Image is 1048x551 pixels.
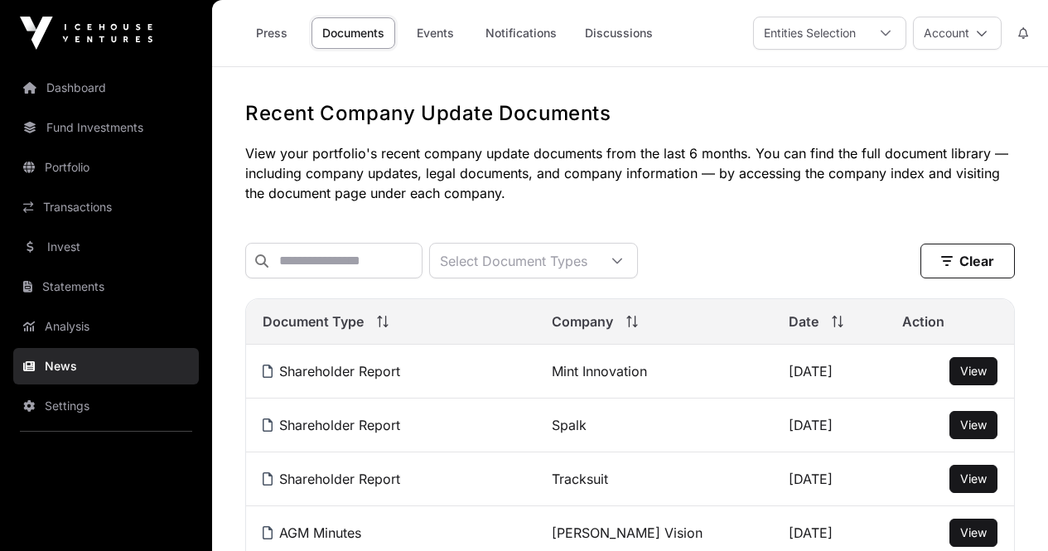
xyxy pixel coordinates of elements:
[574,17,664,49] a: Discussions
[245,100,1015,127] h1: Recent Company Update Documents
[552,312,613,331] span: Company
[13,388,199,424] a: Settings
[430,244,597,278] div: Select Document Types
[13,109,199,146] a: Fund Investments
[949,357,997,385] button: View
[263,471,400,487] a: Shareholder Report
[772,452,886,506] td: [DATE]
[552,524,703,541] a: [PERSON_NAME] Vision
[13,308,199,345] a: Analysis
[13,149,199,186] a: Portfolio
[960,418,987,432] span: View
[949,519,997,547] button: View
[772,399,886,452] td: [DATE]
[949,411,997,439] button: View
[920,244,1015,278] button: Clear
[263,363,400,379] a: Shareholder Report
[552,417,587,433] a: Spalk
[960,471,987,486] span: View
[263,524,361,541] a: AGM Minutes
[960,471,987,487] a: View
[13,348,199,384] a: News
[960,525,987,539] span: View
[402,17,468,49] a: Events
[13,189,199,225] a: Transactions
[263,417,400,433] a: Shareholder Report
[913,17,1002,50] button: Account
[960,417,987,433] a: View
[965,471,1048,551] iframe: Chat Widget
[245,143,1015,203] p: View your portfolio's recent company update documents from the last 6 months. You can find the fu...
[949,465,997,493] button: View
[475,17,567,49] a: Notifications
[902,312,944,331] span: Action
[754,17,866,49] div: Entities Selection
[20,17,152,50] img: Icehouse Ventures Logo
[13,229,199,265] a: Invest
[552,471,608,487] a: Tracksuit
[312,17,395,49] a: Documents
[13,268,199,305] a: Statements
[13,70,199,106] a: Dashboard
[789,312,819,331] span: Date
[239,17,305,49] a: Press
[552,363,647,379] a: Mint Innovation
[960,364,987,378] span: View
[960,363,987,379] a: View
[772,345,886,399] td: [DATE]
[960,524,987,541] a: View
[263,312,364,331] span: Document Type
